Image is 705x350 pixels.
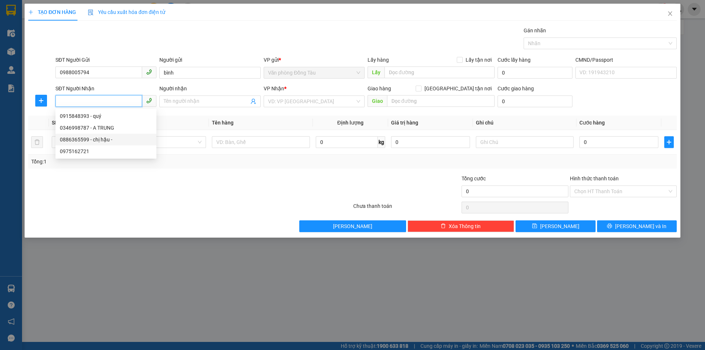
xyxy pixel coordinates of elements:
div: Tổng: 1 [31,158,272,166]
span: printer [607,223,612,229]
div: CMND/Passport [575,56,676,64]
span: Tên hàng [212,120,234,126]
input: Dọc đường [384,66,495,78]
button: [PERSON_NAME] [299,220,406,232]
label: Cước giao hàng [498,86,534,91]
span: Cước hàng [579,120,605,126]
div: Chưa thanh toán [352,202,461,215]
span: plus [665,139,673,145]
span: Lấy [368,66,384,78]
span: user-add [250,98,256,104]
div: Người nhận [159,84,260,93]
button: printer[PERSON_NAME] và In [597,220,677,232]
button: deleteXóa Thông tin [408,220,514,232]
div: 0915848393 - quý [60,112,152,120]
div: VP gửi [264,56,365,64]
div: 0975162721 [60,147,152,155]
div: 0915848393 - quý [55,110,156,122]
div: SĐT Người Gửi [55,56,156,64]
div: 0346998787 - A TRUNG [60,124,152,132]
span: save [532,223,537,229]
span: Giao hàng [368,86,391,91]
button: Close [660,4,680,24]
span: Văn phòng Đồng Tàu [268,67,360,78]
span: TẠO ĐƠN HÀNG [28,9,76,15]
span: delete [441,223,446,229]
span: Định lượng [337,120,364,126]
span: Yêu cầu xuất hóa đơn điện tử [88,9,165,15]
span: VP Nhận [264,86,284,91]
span: SL [52,120,58,126]
input: Cước lấy hàng [498,67,572,79]
span: plus [28,10,33,15]
button: plus [664,136,674,148]
label: Cước lấy hàng [498,57,531,63]
div: 0346998787 - A TRUNG [55,122,156,134]
span: kg [378,136,385,148]
img: icon [88,10,94,15]
span: [GEOGRAPHIC_DATA] tận nơi [422,84,495,93]
div: 0975162721 [55,145,156,157]
button: plus [35,95,47,107]
div: SĐT Người Nhận [55,84,156,93]
button: delete [31,136,43,148]
input: 0 [391,136,470,148]
span: phone [146,98,152,104]
span: [PERSON_NAME] [540,222,579,230]
div: 0886365599 - chị hậu - [60,136,152,144]
span: Giao [368,95,387,107]
img: logo.jpg [9,9,46,46]
span: Xóa Thông tin [449,222,481,230]
span: phone [146,69,152,75]
span: [PERSON_NAME] và In [615,222,666,230]
span: Khác [113,137,202,148]
span: Tổng cước [462,176,486,181]
span: Giá trị hàng [391,120,418,126]
button: save[PERSON_NAME] [516,220,595,232]
span: plus [36,98,47,104]
input: Cước giao hàng [498,95,572,107]
span: Lấy hàng [368,57,389,63]
li: Hotline: 1900888999 [41,46,167,55]
span: [PERSON_NAME] [333,222,372,230]
input: VD: Bàn, Ghế [212,136,310,148]
span: close [667,11,673,17]
label: Gán nhãn [524,28,546,33]
input: Dọc đường [387,95,495,107]
label: Hình thức thanh toán [570,176,619,181]
div: Người gửi [159,56,260,64]
div: 0886365599 - chị hậu - [55,134,156,145]
th: Ghi chú [473,116,576,130]
b: 36 Limousine [77,8,130,18]
span: Lấy tận nơi [463,56,495,64]
li: 01A03 [GEOGRAPHIC_DATA], [GEOGRAPHIC_DATA] ( bên cạnh cây xăng bến xe phía Bắc cũ) [41,18,167,46]
input: Ghi Chú [476,136,574,148]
